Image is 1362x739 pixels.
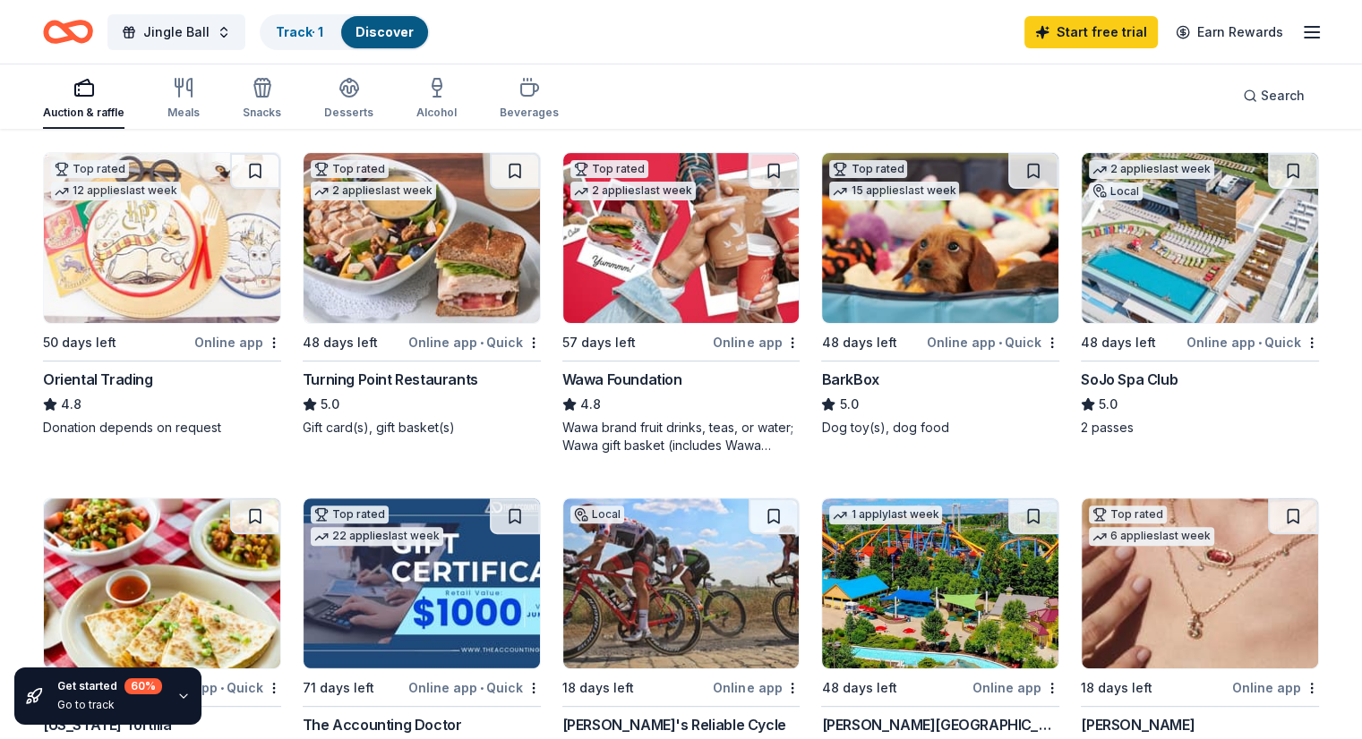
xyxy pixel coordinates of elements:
[562,152,801,454] a: Image for Wawa FoundationTop rated2 applieslast week57 days leftOnline appWawa Foundation4.8Wawa ...
[1258,336,1262,350] span: •
[1082,498,1318,668] img: Image for Kendra Scott
[1024,16,1158,48] a: Start free trial
[562,714,786,735] div: [PERSON_NAME]'s Reliable Cycle
[1082,153,1318,323] img: Image for SoJo Spa Club
[107,14,245,50] button: Jingle Ball
[1081,369,1178,390] div: SoJo Spa Club
[416,106,457,120] div: Alcohol
[998,336,1002,350] span: •
[563,498,800,668] img: Image for Marty's Reliable Cycle
[243,70,281,129] button: Snacks
[1081,677,1152,699] div: 18 days left
[44,498,280,668] img: Image for California Tortilla
[303,714,462,735] div: The Accounting Doctor
[43,332,116,353] div: 50 days left
[311,505,389,523] div: Top rated
[276,24,323,39] a: Track· 1
[972,676,1059,699] div: Online app
[43,11,93,53] a: Home
[829,160,907,178] div: Top rated
[1232,676,1319,699] div: Online app
[1081,419,1319,437] div: 2 passes
[43,70,124,129] button: Auction & raffle
[1089,505,1167,523] div: Top rated
[124,678,162,694] div: 60 %
[480,681,484,695] span: •
[839,394,858,415] span: 5.0
[821,152,1059,437] a: Image for BarkBoxTop rated15 applieslast week48 days leftOnline app•QuickBarkBox5.0Dog toy(s), do...
[500,70,559,129] button: Beverages
[303,419,541,437] div: Gift card(s), gift basket(s)
[480,336,484,350] span: •
[167,106,200,120] div: Meals
[321,394,339,415] span: 5.0
[713,676,800,699] div: Online app
[821,677,896,699] div: 48 days left
[61,394,81,415] span: 4.8
[43,152,281,437] a: Image for Oriental TradingTop rated12 applieslast week50 days leftOnline appOriental Trading4.8Do...
[243,106,281,120] div: Snacks
[51,160,129,178] div: Top rated
[57,678,162,694] div: Get started
[821,369,878,390] div: BarkBox
[562,419,801,454] div: Wawa brand fruit drinks, teas, or water; Wawa gift basket (includes Wawa products and coupons)
[408,331,541,353] div: Online app Quick
[1229,78,1319,114] button: Search
[1089,183,1143,200] div: Local
[311,527,443,546] div: 22 applies last week
[829,505,942,524] div: 1 apply last week
[43,419,281,437] div: Donation depends on request
[1165,16,1294,48] a: Earn Rewards
[829,182,959,200] div: 15 applies last week
[1089,160,1214,179] div: 2 applies last week
[822,498,1058,668] img: Image for Dorney Park & Wildwater Kingdom
[1099,394,1118,415] span: 5.0
[927,331,1059,353] div: Online app Quick
[260,14,430,50] button: Track· 1Discover
[1081,152,1319,437] a: Image for SoJo Spa Club2 applieslast weekLocal48 days leftOnline app•QuickSoJo Spa Club5.02 passes
[324,70,373,129] button: Desserts
[1081,714,1195,735] div: [PERSON_NAME]
[562,369,682,390] div: Wawa Foundation
[570,160,648,178] div: Top rated
[1186,331,1319,353] div: Online app Quick
[1081,332,1156,353] div: 48 days left
[43,369,153,390] div: Oriental Trading
[57,698,162,712] div: Go to track
[1089,527,1214,546] div: 6 applies last week
[44,153,280,323] img: Image for Oriental Trading
[51,182,181,200] div: 12 applies last week
[562,677,634,699] div: 18 days left
[563,153,800,323] img: Image for Wawa Foundation
[713,331,800,353] div: Online app
[303,677,374,699] div: 71 days left
[304,498,540,668] img: Image for The Accounting Doctor
[303,332,378,353] div: 48 days left
[570,182,696,200] div: 2 applies last week
[821,419,1059,437] div: Dog toy(s), dog food
[303,369,478,390] div: Turning Point Restaurants
[303,152,541,437] a: Image for Turning Point RestaurantsTop rated2 applieslast week48 days leftOnline app•QuickTurning...
[500,106,559,120] div: Beverages
[822,153,1058,323] img: Image for BarkBox
[1261,85,1305,106] span: Search
[143,21,210,43] span: Jingle Ball
[408,676,541,699] div: Online app Quick
[570,505,624,523] div: Local
[821,332,896,353] div: 48 days left
[355,24,414,39] a: Discover
[311,160,389,178] div: Top rated
[562,332,636,353] div: 57 days left
[580,394,601,415] span: 4.8
[324,106,373,120] div: Desserts
[167,70,200,129] button: Meals
[311,182,436,200] div: 2 applies last week
[821,714,1059,735] div: [PERSON_NAME][GEOGRAPHIC_DATA]
[194,331,281,353] div: Online app
[304,153,540,323] img: Image for Turning Point Restaurants
[416,70,457,129] button: Alcohol
[43,106,124,120] div: Auction & raffle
